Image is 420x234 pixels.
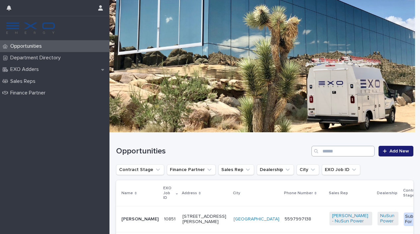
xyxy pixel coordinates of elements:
[389,149,409,153] span: Add New
[8,78,41,85] p: Sales Reps
[380,213,396,224] a: NuSun Power
[322,164,360,175] button: EXO Job ID
[182,214,228,225] p: [STREET_ADDRESS][PERSON_NAME]
[285,217,311,221] a: 5597997138
[284,190,313,197] p: Phone Number
[121,190,133,197] p: Name
[8,66,44,73] p: EXO Adders
[8,90,51,96] p: Finance Partner
[218,164,254,175] button: Sales Rep
[233,190,240,197] p: City
[312,146,375,156] input: Search
[164,215,177,222] p: 10851
[116,146,309,156] h1: Opportunities
[116,164,164,175] button: Contract Stage
[167,164,216,175] button: Finance Partner
[5,22,56,35] img: FKS5r6ZBThi8E5hshIGi
[234,216,279,222] a: [GEOGRAPHIC_DATA]
[329,190,348,197] p: Sales Rep
[377,190,397,197] p: Dealership
[8,55,66,61] p: Department Directory
[121,216,159,222] p: [PERSON_NAME]
[257,164,294,175] button: Dealership
[163,185,174,202] p: EXO Job ID
[332,213,370,224] a: [PERSON_NAME] - NuSun Power
[182,190,197,197] p: Address
[379,146,413,156] a: Add New
[297,164,319,175] button: City
[8,43,47,49] p: Opportunities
